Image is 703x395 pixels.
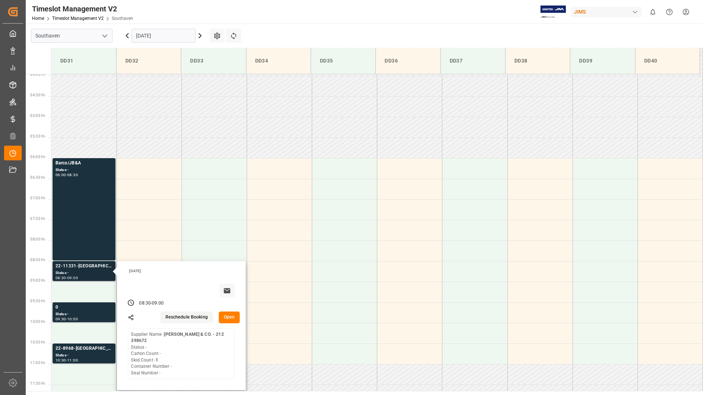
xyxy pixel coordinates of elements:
div: - [66,276,67,280]
span: 08:30 Hr [30,258,45,262]
span: 06:30 Hr [30,175,45,179]
button: open menu [99,30,110,42]
div: - [66,317,67,321]
div: 10:30 [56,359,66,362]
span: 07:00 Hr [30,196,45,200]
div: - [66,359,67,362]
b: 1 [156,357,158,363]
span: 09:30 Hr [30,299,45,303]
div: Status - [56,311,113,317]
div: 0 [56,304,113,311]
span: 10:00 Hr [30,320,45,324]
div: 09:30 [56,317,66,321]
div: Supplier Name - Status - Carton Count - Skid Count - Container Number - Seal Number - [131,331,232,377]
div: - [66,173,67,177]
div: 09:00 [67,276,78,280]
img: Exertis%20JAM%20-%20Email%20Logo.jpg_1722504956.jpg [540,6,566,18]
div: Status - [56,270,113,276]
span: 10:30 Hr [30,340,45,344]
input: DD.MM.YYYY [132,29,196,43]
button: JIMS [571,5,645,19]
span: 11:00 Hr [30,361,45,365]
div: 06:00 [56,173,66,177]
span: 04:00 Hr [30,72,45,76]
button: show 0 new notifications [645,4,661,20]
div: DD36 [382,54,434,68]
button: Open [219,312,240,323]
div: 10:00 [67,317,78,321]
span: 05:30 Hr [30,134,45,138]
span: 11:30 Hr [30,381,45,385]
span: 08:00 Hr [30,237,45,241]
div: DD32 [122,54,175,68]
div: DD38 [511,54,564,68]
div: - [151,300,152,307]
div: [DATE] [126,268,238,274]
div: 22-11331-[GEOGRAPHIC_DATA] [56,263,113,270]
button: Help Center [661,4,678,20]
div: DD39 [576,54,629,68]
div: 08:30 [67,173,78,177]
a: Home [32,16,44,21]
input: Type to search/select [31,29,113,43]
div: DD33 [187,54,240,68]
div: JIMS [571,7,642,17]
span: 05:00 Hr [30,114,45,118]
div: 08:30 [56,276,66,280]
span: 06:00 Hr [30,155,45,159]
div: DD34 [252,54,305,68]
span: 07:30 Hr [30,217,45,221]
div: 22-8968-[GEOGRAPHIC_DATA] [56,345,113,352]
div: 09:00 [152,300,164,307]
span: 04:30 Hr [30,93,45,97]
div: DD40 [641,54,694,68]
div: Status - [56,167,113,173]
div: Timeslot Management V2 [32,3,133,14]
div: DD35 [317,54,370,68]
div: 11:00 [67,359,78,362]
div: Barco/JB&A [56,160,113,167]
button: Reschedule Booking [160,312,213,323]
div: Status - [56,352,113,359]
b: [PERSON_NAME] & CO. - 212 398672 [131,332,224,344]
div: 08:30 [139,300,151,307]
div: DD31 [57,54,110,68]
a: Timeslot Management V2 [52,16,104,21]
span: 09:00 Hr [30,278,45,282]
div: DD37 [447,54,499,68]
